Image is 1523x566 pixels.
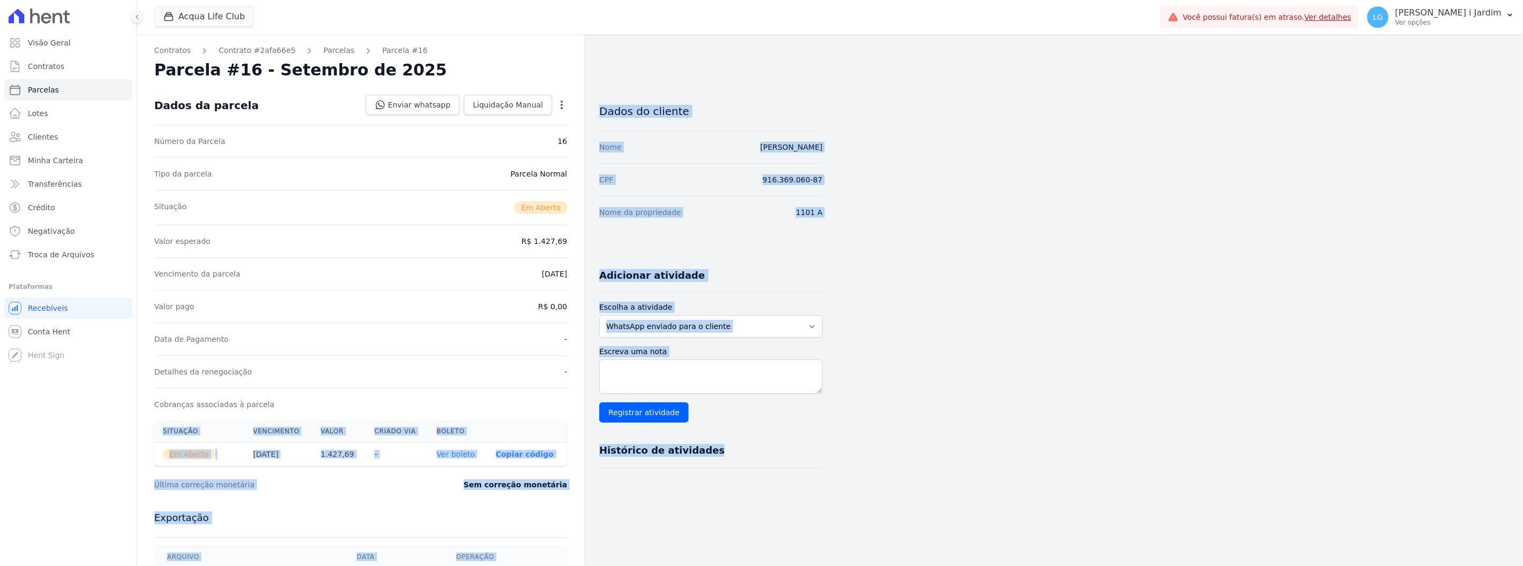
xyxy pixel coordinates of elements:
[564,334,567,345] dd: -
[4,297,132,319] a: Recebíveis
[428,420,487,442] th: Boleto
[436,450,474,458] a: Ver boleto
[154,511,567,524] h3: Exportação
[154,201,187,214] dt: Situação
[599,346,823,357] label: Escreva uma nota
[312,420,366,442] th: Valor
[599,402,689,423] input: Registrar atividade
[163,449,215,460] span: Em Aberto
[515,201,567,214] span: Em Aberto
[323,45,355,56] a: Parcelas
[4,244,132,265] a: Troca de Arquivos
[366,420,428,442] th: Criado via
[28,303,68,313] span: Recebíveis
[796,207,823,218] dd: 1101 A
[1395,7,1502,18] p: [PERSON_NAME] i Jardim
[4,126,132,148] a: Clientes
[366,442,428,466] th: -
[510,169,567,179] dd: Parcela Normal
[599,174,613,185] dt: CPF
[599,269,705,282] h3: Adicionar atividade
[154,60,447,80] h2: Parcela #16 - Setembro de 2025
[245,420,312,442] th: Vencimento
[28,108,48,119] span: Lotes
[473,100,543,110] span: Liquidação Manual
[28,85,59,95] span: Parcelas
[4,197,132,218] a: Crédito
[154,334,229,345] dt: Data de Pagamento
[154,399,274,410] dt: Cobranças associadas à parcela
[28,202,55,213] span: Crédito
[154,169,212,179] dt: Tipo da parcela
[564,366,567,377] dd: -
[9,280,128,293] div: Plataformas
[154,366,252,377] dt: Detalhes da renegociação
[599,105,823,118] h3: Dados do cliente
[1183,12,1352,23] span: Você possui fatura(s) em atraso.
[4,173,132,195] a: Transferências
[28,249,94,260] span: Troca de Arquivos
[763,174,823,185] dd: 916.369.060-87
[538,301,567,312] dd: R$ 0,00
[599,302,823,313] label: Escolha a atividade
[28,61,64,72] span: Contratos
[1373,13,1383,21] span: LG
[4,220,132,242] a: Negativação
[522,236,567,247] dd: R$ 1.427,69
[245,442,312,466] th: [DATE]
[28,155,83,166] span: Minha Carteira
[28,326,70,337] span: Conta Hent
[1305,13,1352,21] a: Ver detalhes
[1395,18,1502,27] p: Ver opções
[464,95,552,115] a: Liquidação Manual
[4,32,132,53] a: Visão Geral
[154,420,245,442] th: Situação
[154,236,210,247] dt: Valor esperado
[154,136,225,147] dt: Número da Parcela
[154,269,240,279] dt: Vencimento da parcela
[4,150,132,171] a: Minha Carteira
[382,45,428,56] a: Parcela #16
[599,207,681,218] dt: Nome da propriedade
[542,269,567,279] dd: [DATE]
[154,99,259,112] div: Dados da parcela
[4,321,132,342] a: Conta Hent
[4,103,132,124] a: Lotes
[1359,2,1523,32] button: LG [PERSON_NAME] i Jardim Ver opções
[760,143,823,151] a: [PERSON_NAME]
[154,301,194,312] dt: Valor pago
[599,142,621,152] dt: Nome
[464,479,567,490] dd: Sem correção monetária
[4,79,132,101] a: Parcelas
[154,45,191,56] a: Contratos
[312,442,366,466] th: 1.427,69
[28,226,75,236] span: Negativação
[496,450,554,458] button: Copiar código
[28,132,58,142] span: Clientes
[557,136,567,147] dd: 16
[4,56,132,77] a: Contratos
[218,45,296,56] a: Contrato #2afa66e5
[154,6,254,27] button: Acqua Life Club
[366,95,459,115] a: Enviar whatsapp
[154,45,567,56] nav: Breadcrumb
[28,37,71,48] span: Visão Geral
[154,479,398,490] dt: Última correção monetária
[28,179,82,189] span: Transferências
[599,444,725,457] h3: Histórico de atividades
